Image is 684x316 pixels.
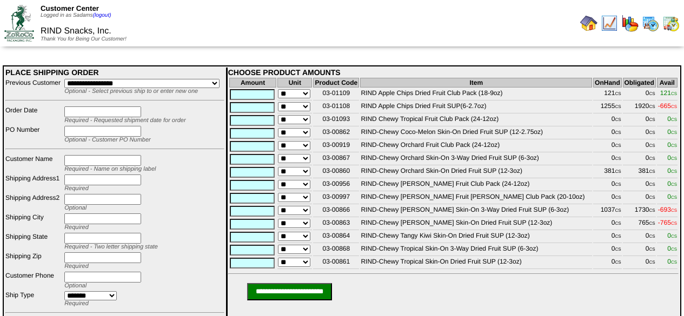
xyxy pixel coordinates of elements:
[228,68,679,77] div: CHOOSE PRODUCT AMOUNTS
[615,260,621,265] span: CS
[623,179,656,191] td: 0
[615,156,621,161] span: CS
[64,117,185,124] span: Required - Requested shipment date for order
[623,231,656,243] td: 0
[667,141,677,149] span: 0
[4,5,34,41] img: ZoRoCo_Logo(Green%26Foil)%20jpg.webp
[360,218,592,230] td: RIND-Chewy [PERSON_NAME] Skin-On Dried Fruit SUP (12-3oz)
[313,244,359,256] td: 03-00868
[593,257,621,269] td: 0
[313,218,359,230] td: 03-00863
[593,115,621,126] td: 0
[649,195,655,200] span: CS
[658,206,677,213] span: -693
[623,257,656,269] td: 0
[649,117,655,122] span: CS
[5,125,63,144] td: PO Number
[313,127,359,139] td: 03-00862
[593,218,621,230] td: 0
[360,205,592,217] td: RIND-Chewy [PERSON_NAME] Skin-On 3-Way Dried Fruit SUP (6-3oz)
[671,104,677,109] span: CS
[593,244,621,256] td: 0
[5,291,63,307] td: Ship Type
[41,36,127,42] span: Thank You for Being Our Customer!
[360,166,592,178] td: RIND-Chewy Orchard Skin-On Dried Fruit SUP (12-3oz)
[360,89,592,100] td: RIND Apple Chips Dried Fruit Club Pack (18-9oz)
[360,153,592,165] td: RIND-Chewy Orchard Skin-On 3-Way Dried Fruit SUP (6-3oz)
[313,166,359,178] td: 03-00860
[313,102,359,113] td: 03-01108
[671,117,677,122] span: CS
[657,78,678,88] th: Avail
[623,166,656,178] td: 381
[667,154,677,162] span: 0
[671,234,677,239] span: CS
[93,12,111,18] a: (logout)
[621,15,639,32] img: graph.gif
[593,205,621,217] td: 1037
[64,185,89,192] span: Required
[667,193,677,200] span: 0
[313,179,359,191] td: 03-00956
[593,166,621,178] td: 381
[615,247,621,252] span: CS
[313,192,359,204] td: 03-00997
[658,219,677,226] span: -765
[615,182,621,187] span: CS
[360,140,592,152] td: RIND-Chewy Orchard Fruit Club Pack (24-12oz)
[615,234,621,239] span: CS
[623,153,656,165] td: 0
[360,115,592,126] td: RIND Chewy Tropical Fruit Club Pack (24-12oz)
[5,68,224,77] div: PLACE SHIPPING ORDER
[64,137,151,143] span: Optional - Customer PO Number
[5,106,63,124] td: Order Date
[41,12,111,18] span: Logged in as Sadams
[623,115,656,126] td: 0
[667,180,677,187] span: 0
[623,102,656,113] td: 1920
[615,221,621,226] span: CS
[660,89,677,97] span: 121
[623,205,656,217] td: 1730
[5,232,63,251] td: Shipping State
[313,115,359,126] td: 03-01093
[671,195,677,200] span: CS
[313,153,359,165] td: 03-00867
[649,156,655,161] span: CS
[41,4,99,12] span: Customer Center
[623,244,656,256] td: 0
[313,78,359,88] th: Product Code
[593,127,621,139] td: 0
[671,169,677,174] span: CS
[671,91,677,96] span: CS
[649,247,655,252] span: CS
[229,78,277,88] th: Amount
[5,154,63,173] td: Customer Name
[671,247,677,252] span: CS
[671,182,677,187] span: CS
[649,208,655,213] span: CS
[5,213,63,231] td: Shipping City
[580,15,597,32] img: home.gif
[623,127,656,139] td: 0
[615,130,621,135] span: CS
[615,117,621,122] span: CS
[360,78,592,88] th: Item
[615,208,621,213] span: CS
[360,244,592,256] td: RIND-Chewy Tropical Skin-On 3-Way Dried Fruit SUP (6-3oz)
[623,89,656,100] td: 0
[360,102,592,113] td: RIND Apple Chips Dried Fruit SUP(6-2.7oz)
[642,15,659,32] img: calendarprod.gif
[615,91,621,96] span: CS
[313,140,359,152] td: 03-00919
[5,78,63,95] td: Previous Customer
[593,192,621,204] td: 0
[313,89,359,100] td: 03-01109
[360,231,592,243] td: RIND-Chewy Tangy Kiwi Skin-On Dried Fruit SUP (12-3oz)
[360,257,592,269] td: RIND-Chewy Tropical Skin-On Dried Fruit SUP (12-3oz)
[667,128,677,136] span: 0
[615,169,621,174] span: CS
[649,221,655,226] span: CS
[64,263,89,270] span: Required
[667,115,677,123] span: 0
